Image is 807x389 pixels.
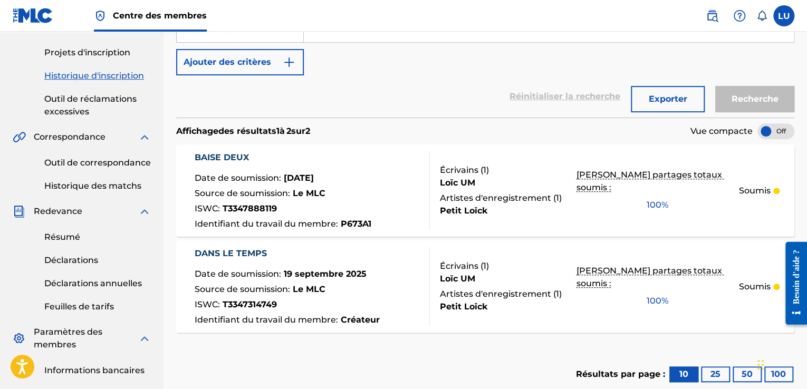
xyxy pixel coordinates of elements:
img: Redevance [13,205,25,218]
font: à [280,126,285,136]
img: développer [138,332,151,345]
font: Informations bancaires [44,365,145,375]
font: Le MLC [293,284,325,294]
font: : [279,173,281,183]
font: Loïc UM [440,274,475,284]
font: ISWC [195,203,218,213]
a: Informations bancaires [44,364,151,377]
font: 1 [556,289,559,299]
img: Correspondance [13,131,26,143]
font: Date de soumission [195,173,279,183]
font: Exporter [649,94,687,104]
a: Résumé [44,231,151,244]
a: Outil de correspondance [44,157,151,169]
font: Projets d'inscription [44,47,130,57]
div: Notifications [756,11,767,21]
font: Résumé [44,232,80,242]
font: 1 [483,165,486,175]
font: Centre des membres [113,11,207,21]
a: Déclarations annuelles [44,277,151,290]
font: 2 [305,126,310,136]
font: Petit Loïck [440,206,487,216]
font: Outil de correspondance [44,158,151,168]
font: Écrivains ( [440,165,483,175]
font: : [288,284,290,294]
font: 1 [556,193,559,203]
a: Recherche publique [702,5,723,26]
font: Créateur [341,315,380,325]
font: % [661,296,668,306]
font: 10 [679,369,688,379]
font: P673A1 [341,219,371,229]
button: 50 [733,366,762,382]
button: Ajouter des critères [176,49,304,75]
div: Glisser [757,349,764,381]
font: Soumis [738,186,770,196]
font: Résultats par page : [576,369,665,379]
img: aide [733,9,746,22]
a: DANS LE TEMPSDate de soumission:19 septembre 2025Source de soumission:Le MLCISWC:T3347314749Ident... [176,240,794,333]
font: 19 septembre 2025 [284,269,367,279]
font: : [218,203,220,213]
font: 1 [276,126,280,136]
img: Logo du MLC [13,8,53,23]
font: Affichage [176,126,218,136]
a: Outil de réclamations excessives [44,93,151,118]
font: Date de soumission [195,269,279,279]
font: Artistes d'enregistrement ( [440,193,556,203]
a: Historique des matchs [44,180,151,192]
img: 9d2ae6d4665cec9f34b9.svg [283,56,295,69]
font: Paramètres des membres [34,327,102,349]
font: ) [486,165,489,175]
font: BAISE DEUX [195,152,249,162]
font: Redevance [34,206,82,216]
font: des résultats [218,126,276,136]
font: Ajouter des critères [184,57,271,67]
font: DANS LE TEMPS [195,248,267,258]
button: 25 [701,366,730,382]
iframe: Widget de discussion [754,338,807,389]
font: [PERSON_NAME] partages totaux soumis : [577,170,724,192]
font: 2 [286,126,291,136]
img: Paramètres des membres [13,332,25,345]
font: ISWC [195,299,218,309]
font: Déclarations [44,255,98,265]
font: : [336,219,338,229]
font: Petit Loïck [440,302,487,312]
font: Soumis [738,281,770,291]
font: ) [486,261,489,271]
font: Correspondance [34,132,105,142]
font: Déclarations annuelles [44,278,142,288]
font: : [279,269,281,279]
font: 100 [647,200,661,210]
button: 10 [669,366,698,382]
font: 25 [710,369,720,379]
a: Feuilles de tarifs [44,300,151,313]
img: développer [138,131,151,143]
font: T3347314749 [223,299,277,309]
font: Feuilles de tarifs [44,302,114,312]
font: ) [559,193,562,203]
iframe: Centre de ressources [777,238,807,329]
font: ) [559,289,562,299]
img: développer [138,205,151,218]
font: Source de soumission [195,284,288,294]
font: 100 [647,296,661,306]
div: Menu utilisateur [773,5,794,26]
div: Aide [729,5,750,26]
font: [DATE] [284,173,314,183]
font: Identifiant du travail du membre [195,219,336,229]
font: 50 [742,369,753,379]
img: recherche [706,9,718,22]
font: Outil de réclamations excessives [44,94,137,116]
font: Identifiant du travail du membre [195,315,336,325]
font: Le MLC [293,188,325,198]
font: [PERSON_NAME] partages totaux soumis : [577,266,724,288]
font: : [336,315,338,325]
font: T3347888119 [223,203,277,213]
a: Projets d'inscription [44,46,151,59]
font: % [661,200,668,210]
font: Loïc UM [440,178,475,188]
font: Écrivains ( [440,261,483,271]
